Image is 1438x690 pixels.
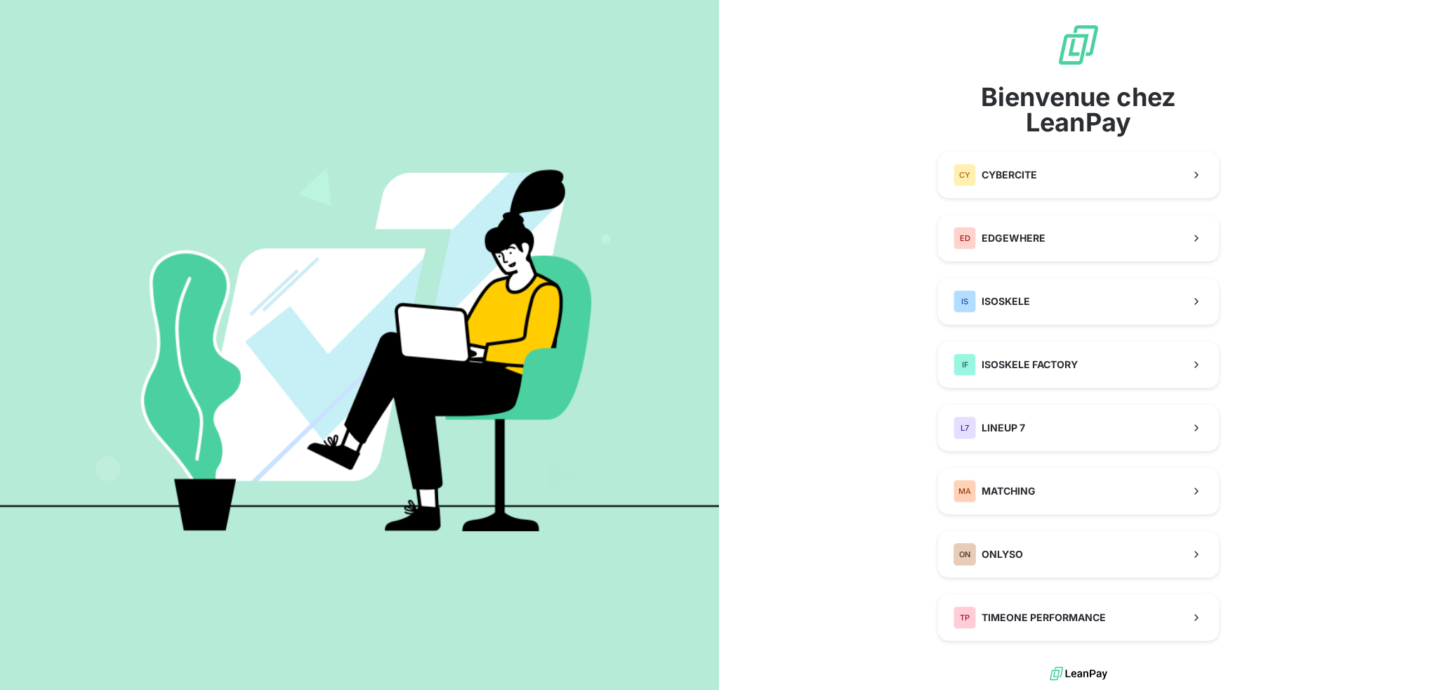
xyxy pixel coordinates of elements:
button: ONONLYSO [938,531,1219,578]
span: ISOSKELE [982,294,1030,308]
div: MA [954,480,976,502]
button: L7LINEUP 7 [938,405,1219,451]
span: LINEUP 7 [982,421,1025,435]
div: ED [954,227,976,249]
button: EDEDGEWHERE [938,215,1219,261]
button: MAMATCHING [938,468,1219,514]
span: TIMEONE PERFORMANCE [982,611,1106,625]
button: CYCYBERCITE [938,152,1219,198]
div: IS [954,290,976,313]
div: L7 [954,417,976,439]
div: IF [954,353,976,376]
span: EDGEWHERE [982,231,1045,245]
img: logo [1050,663,1107,684]
div: TP [954,606,976,629]
div: CY [954,164,976,186]
span: Bienvenue chez LeanPay [938,84,1219,135]
span: ISOSKELE FACTORY [982,358,1078,372]
img: logo sigle [1056,22,1101,67]
div: ON [954,543,976,566]
span: ONLYSO [982,547,1023,561]
span: CYBERCITE [982,168,1037,182]
button: IFISOSKELE FACTORY [938,341,1219,388]
button: ISISOSKELE [938,278,1219,325]
span: MATCHING [982,484,1036,498]
button: TPTIMEONE PERFORMANCE [938,594,1219,641]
